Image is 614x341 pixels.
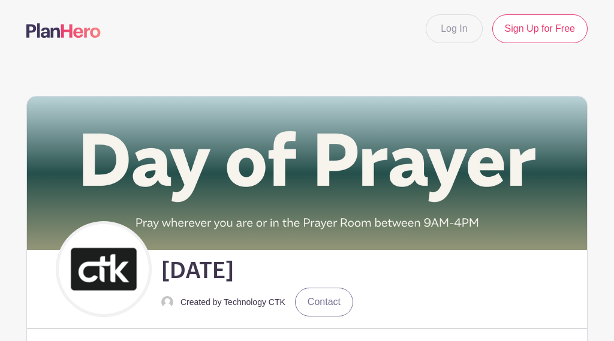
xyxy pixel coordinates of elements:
[295,288,353,316] a: Contact
[426,14,482,43] a: Log In
[180,297,285,307] small: Created by Technology CTK
[492,14,588,43] a: Sign Up for Free
[161,296,173,308] img: default-ce2991bfa6775e67f084385cd625a349d9dcbb7a52a09fb2fda1e96e2d18dcdb.png
[26,23,101,38] img: logo-507f7623f17ff9eddc593b1ce0a138ce2505c220e1c5a4e2b4648c50719b7d32.svg
[161,257,234,285] h1: [DATE]
[59,224,149,314] img: Untitled%20design.png
[27,96,587,250] img: CTK%20Bellingham%20Day%20of%20Prayer%20(1).png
